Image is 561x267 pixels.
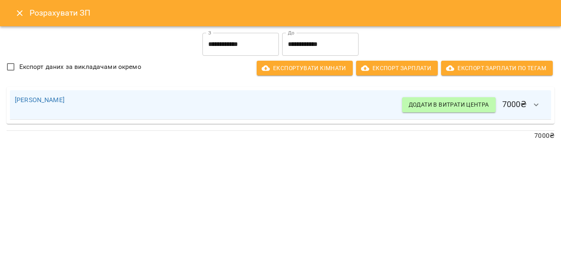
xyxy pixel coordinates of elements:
span: Експорт Зарплати по тегам [448,63,546,73]
button: Експорт Зарплати по тегам [441,61,553,75]
span: Експорт даних за викладачами окремо [19,62,141,72]
h6: Розрахувати ЗП [30,7,551,19]
span: Експортувати кімнати [263,63,346,73]
button: Експорт Зарплати [356,61,438,75]
button: Експортувати кімнати [257,61,353,75]
span: Експорт Зарплати [363,63,431,73]
span: Додати в витрати центра [409,100,489,110]
button: Додати в витрати центра [402,97,496,112]
a: [PERSON_NAME] [15,96,64,104]
p: 7000 ₴ [7,131,554,141]
h6: 7000 ₴ [402,95,546,115]
button: Close [10,3,30,23]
